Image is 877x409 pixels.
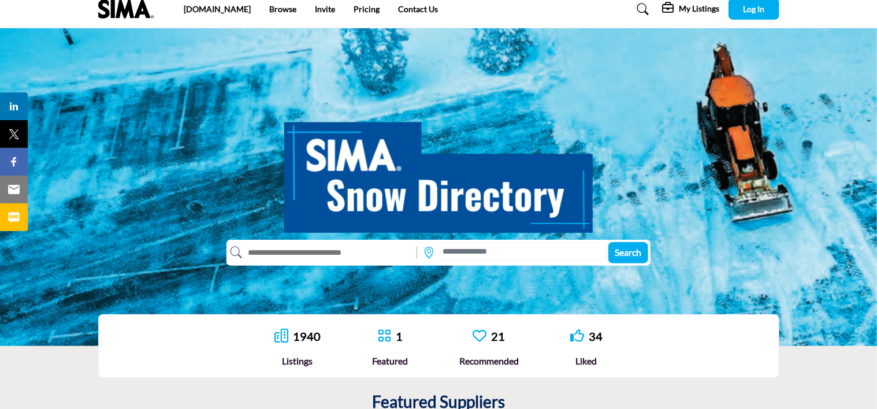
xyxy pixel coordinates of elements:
a: 21 [491,329,505,343]
button: Search [608,242,648,263]
a: [DOMAIN_NAME] [184,4,251,14]
div: Featured [372,354,408,368]
a: Contact Us [398,4,438,14]
i: Go to Liked [570,329,584,343]
a: 1 [396,329,403,343]
a: Invite [315,4,335,14]
a: 34 [589,329,603,343]
div: Listings [274,354,321,368]
a: Go to Recommended [473,329,486,344]
span: Log In [743,4,764,14]
a: 1940 [293,329,321,343]
a: Browse [269,4,296,14]
div: Liked [570,354,603,368]
img: SIMA Snow Directory [284,109,593,233]
img: Rectangle%203585.svg [414,244,420,261]
div: Recommended [459,354,519,368]
a: Pricing [354,4,380,14]
a: Go to Featured [377,329,391,344]
div: My Listings [663,2,720,16]
h5: My Listings [679,3,720,14]
span: Search [615,247,642,258]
